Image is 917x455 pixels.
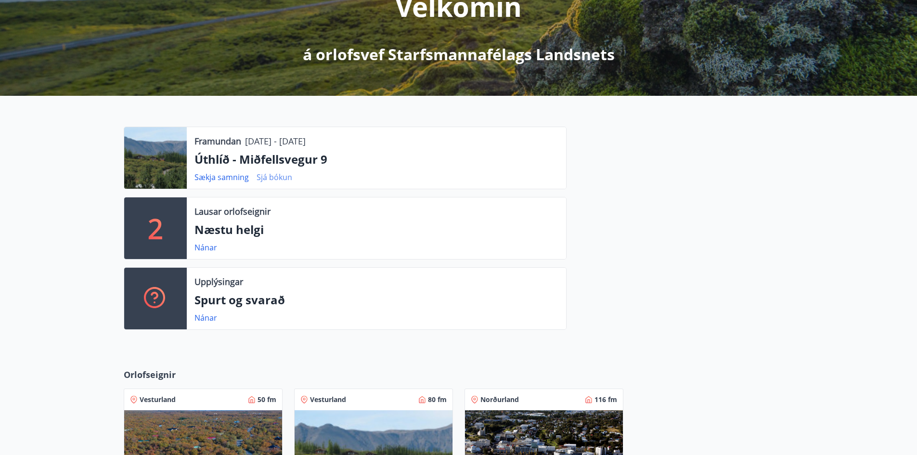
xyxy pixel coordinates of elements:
span: Vesturland [140,395,176,404]
p: Upplýsingar [194,275,243,288]
a: Nánar [194,312,217,323]
p: 2 [148,210,163,247]
p: [DATE] - [DATE] [245,135,306,147]
p: Lausar orlofseignir [194,205,271,218]
p: Næstu helgi [194,221,558,238]
p: Spurt og svarað [194,292,558,308]
span: 50 fm [258,395,276,404]
a: Sækja samning [194,172,249,182]
p: Framundan [194,135,241,147]
span: Orlofseignir [124,368,176,381]
p: Úthlíð - Miðfellsvegur 9 [194,151,558,168]
span: 80 fm [428,395,447,404]
span: 116 fm [594,395,617,404]
span: Norðurland [480,395,519,404]
a: Nánar [194,242,217,253]
span: Vesturland [310,395,346,404]
a: Sjá bókun [257,172,292,182]
p: á orlofsvef Starfsmannafélags Landsnets [303,44,615,65]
